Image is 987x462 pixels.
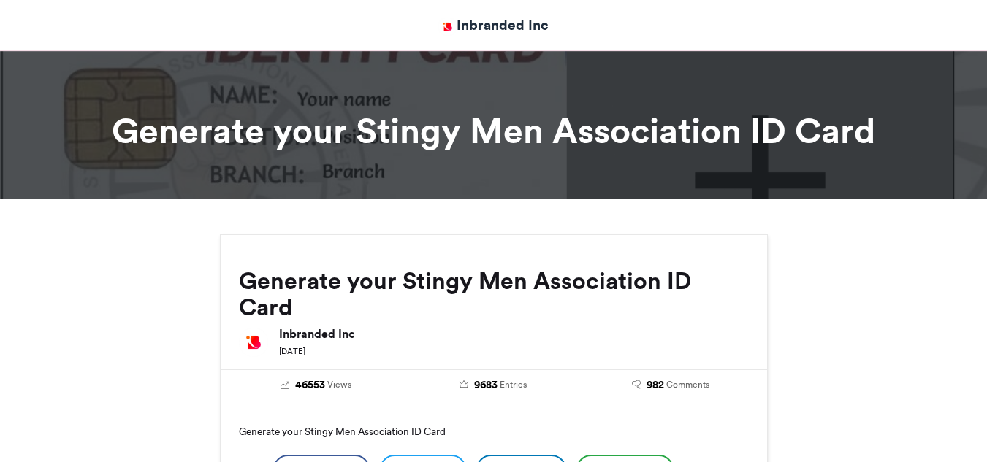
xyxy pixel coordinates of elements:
span: 46553 [295,377,325,393]
a: Inbranded Inc [438,15,549,36]
span: Entries [500,378,527,391]
img: Inbranded Inc [239,328,268,357]
a: 9683 Entries [416,377,571,393]
a: 982 Comments [593,377,749,393]
span: Views [327,378,351,391]
p: Generate your Stingy Men Association ID Card [239,420,749,443]
a: 46553 Views [239,377,395,393]
h1: Generate your Stingy Men Association ID Card [88,113,899,148]
small: [DATE] [279,346,305,356]
h2: Generate your Stingy Men Association ID Card [239,268,749,320]
img: Inbranded [438,18,457,36]
span: Comments [666,378,709,391]
h6: Inbranded Inc [279,328,749,339]
span: 982 [647,377,664,393]
span: 9683 [474,377,498,393]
